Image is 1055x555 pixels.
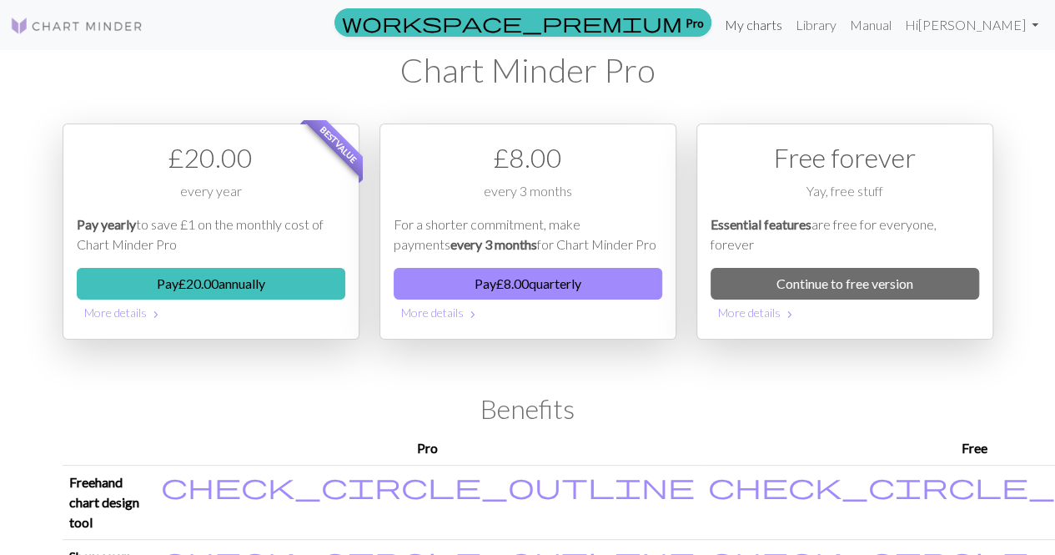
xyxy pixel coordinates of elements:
[77,181,345,214] div: every year
[466,306,480,323] span: chevron_right
[77,216,136,232] em: Pay yearly
[711,138,979,178] div: Free forever
[63,124,359,340] div: Payment option 1
[394,214,662,255] p: For a shorter commitment, make payments for Chart Minder Pro
[696,124,993,340] div: Free option
[711,300,979,325] button: More details
[394,300,662,325] button: More details
[711,216,811,232] em: Essential features
[77,268,345,300] button: Pay£20.00annually
[77,214,345,255] p: to save £1 on the monthly cost of Chart Minder Pro
[342,11,682,34] span: workspace_premium
[898,8,1045,42] a: Hi[PERSON_NAME]
[450,236,537,252] em: every 3 months
[334,8,711,37] a: Pro
[63,50,993,90] h1: Chart Minder Pro
[394,181,662,214] div: every 3 months
[711,268,979,300] a: Continue to free version
[711,214,979,255] p: are free for everyone, forever
[77,300,345,325] button: More details
[789,8,843,42] a: Library
[303,109,374,180] span: Best value
[394,268,662,300] button: Pay£8.00quarterly
[711,181,979,214] div: Yay, free stuff
[154,431,701,466] th: Pro
[63,393,993,425] h2: Benefits
[69,472,148,532] p: Freehand chart design tool
[843,8,898,42] a: Manual
[10,16,143,36] img: Logo
[161,470,695,502] span: check_circle_outline
[77,138,345,178] div: £ 20.00
[718,8,789,42] a: My charts
[379,124,676,340] div: Payment option 2
[783,306,796,323] span: chevron_right
[149,306,163,323] span: chevron_right
[394,138,662,178] div: £ 8.00
[161,472,695,499] i: Included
